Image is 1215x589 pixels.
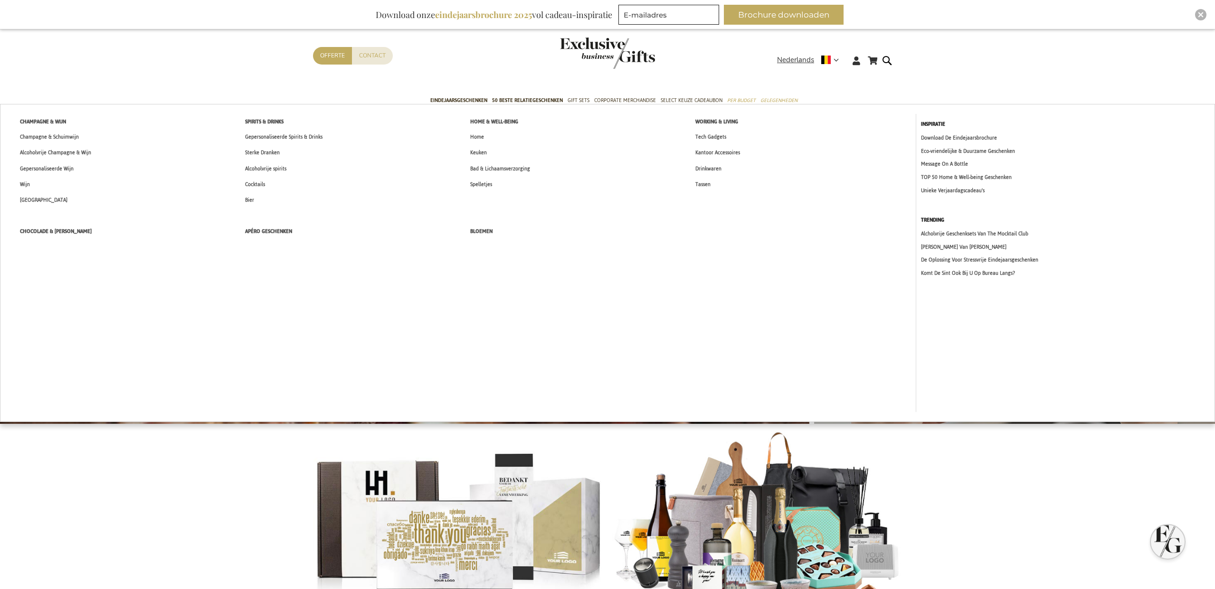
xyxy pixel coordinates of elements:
[695,164,721,174] span: Drinkwaren
[921,173,1210,181] a: TOP 50 Home & Well-being Geschenken
[470,132,484,142] span: Home
[921,243,1210,251] a: [PERSON_NAME] Van [PERSON_NAME]
[1195,9,1206,20] div: Close
[760,95,797,105] span: Gelegenheden
[20,117,66,127] span: Champagne & Wijn
[921,215,944,225] strong: TRENDING
[470,226,493,236] span: Bloemen
[921,119,945,129] strong: INSPIRATIE
[661,95,722,105] span: Select Keuze Cadeaubon
[245,148,280,158] span: Sterke Dranken
[568,95,589,105] span: Gift Sets
[921,269,1210,277] a: Komt De Sint Ook Bij U Op Bureau Langs?
[245,132,323,142] span: Gepersonaliseerde Spirits & Drinks
[313,47,352,65] a: Offerte
[245,226,292,236] span: Apéro Geschenken
[921,187,1210,195] a: Unieke Verjaardagscadeau's
[371,5,617,25] div: Download onze vol cadeau-inspiratie
[430,95,487,105] span: Eindejaarsgeschenken
[20,179,30,189] span: Wijn
[20,195,67,205] span: [GEOGRAPHIC_DATA]
[435,9,532,20] b: eindejaarsbrochure 2025
[245,164,286,174] span: Alcoholvrije spirits
[921,230,1210,238] a: Alcholvrije Geschenksets Van The Mocktail Club
[594,95,656,105] span: Corporate Merchandise
[727,95,756,105] span: Per Budget
[245,195,254,205] span: Bier
[20,226,92,236] span: Chocolade & [PERSON_NAME]
[777,55,845,65] div: Nederlands
[921,147,1210,155] a: Eco-vriendelijke & Duurzame Geschenken
[618,5,722,28] form: marketing offers and promotions
[245,117,284,127] span: Spirits & Drinks
[695,117,738,127] span: Working & Living
[352,47,393,65] a: Contact
[921,160,1210,168] a: Message On A Bottle
[20,148,91,158] span: Alcoholvrije Champagne & Wijn
[470,164,530,174] span: Bad & Lichaamsverzorging
[777,55,814,65] span: Nederlands
[695,148,740,158] span: Kantoor Accessoires
[695,132,726,142] span: Tech Gadgets
[560,37,655,69] img: Exclusive Business gifts logo
[560,37,607,69] a: store logo
[470,179,492,189] span: Spelletjes
[470,117,518,127] span: Home & Well-being
[245,179,265,189] span: Cocktails
[695,179,711,189] span: Tassen
[1198,12,1204,18] img: Close
[921,256,1210,264] a: De Oplossing Voor Stressvrije Eindejaarsgeschenken
[921,134,1210,142] a: Download De Eindejaarsbrochure
[20,164,74,174] span: Gepersonaliseerde Wijn
[724,5,844,25] button: Brochure downloaden
[618,5,719,25] input: E-mailadres
[492,95,563,105] span: 50 beste relatiegeschenken
[20,132,79,142] span: Champagne & Schuimwijn
[470,148,487,158] span: Keuken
